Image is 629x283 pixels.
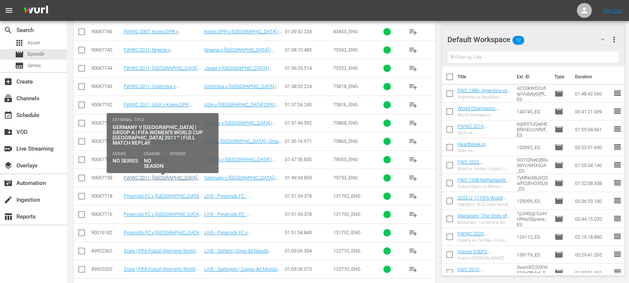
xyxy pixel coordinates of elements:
span: Automation [4,179,13,188]
td: 7yMNx6BJzQ5wPCdhvOXtUd_ES [514,174,551,192]
td: 139179_ES [514,246,551,264]
span: playlist_add [409,265,418,274]
span: playlist_add [409,27,418,36]
span: reorder [613,125,622,133]
div: 01:38:52.224 [285,84,331,89]
span: Episode [554,196,563,205]
td: 6qWXTJQwHEBfXnEUcNfI0f_ES [514,120,551,138]
span: playlist_add [409,82,418,91]
span: Episode [554,125,563,134]
span: playlist_add [409,210,418,219]
th: Title [457,66,513,87]
td: 129099_ES [514,192,551,210]
div: 01:03:06.073 [285,266,331,272]
div: 90067744 [91,65,122,71]
span: 79733_ENG [333,175,358,180]
span: 83455_ENG [333,29,358,34]
a: FWWC 2011, [GEOGRAPHIC_DATA] v [GEOGRAPHIC_DATA], Group Stage - FMR (EN) [124,65,201,82]
span: Reports [4,212,13,221]
span: playlist_add [409,100,418,109]
a: Maitanam, The Story of Football in [GEOGRAPHIC_DATA] (ES) [457,213,510,235]
span: Live Streaming [4,144,13,153]
div: 01:38:10.485 [285,47,331,53]
a: Nigeria v [GEOGRAPHIC_DATA] | Group A | FIFA Women's World Cup [GEOGRAPHIC_DATA] 2011™ | Full Mat... [204,47,277,69]
button: more_vert [610,31,619,48]
a: FWWC 2023, [GEOGRAPHIC_DATA] v [GEOGRAPHIC_DATA] (ES) [457,231,506,253]
span: reorder [613,214,622,223]
td: GGYQNvEz80ud4Ycr0HXdJA_ES [514,156,551,174]
a: World Champions: [GEOGRAPHIC_DATA] 1998 (ES) [457,106,503,122]
div: 90067740 [91,138,122,144]
a: Colombia v [GEOGRAPHIC_DATA] | Group C | FIFA Women's World Cup [GEOGRAPHIC_DATA] 2011™ | Full Ma... [204,84,279,106]
span: Episode [554,268,563,277]
button: playlist_add [404,23,422,41]
button: playlist_add [404,96,422,114]
div: 01:39:32.233 [285,29,331,34]
span: Ingestion [4,195,13,204]
span: playlist_add [409,64,418,73]
div: Brasil vs Serbia | Grupo G | Copa Mundial de la FIFA Catar 2022™ | Partido Completo [457,166,511,171]
span: 131792_ENG [333,193,361,199]
a: Japan v [GEOGRAPHIC_DATA] | Group B | FIFA Women's World Cup [GEOGRAPHIC_DATA] 2011™ | Full Match... [204,65,277,88]
div: 01:36:16.971 [285,138,331,144]
div: 89922320 [91,266,122,272]
div: 90067746 [91,29,122,34]
span: reorder [613,178,622,187]
span: 122770_ENG [333,248,361,254]
button: playlist_add [404,242,422,260]
span: 75868_ENG [333,120,358,126]
div: EEUU vs [GEOGRAPHIC_DATA] | Final | Copa Mundial Femenina de la FIFA Francia 2019™ | Partido comp... [457,131,511,135]
span: Asset [28,39,40,47]
td: 124112_ES [514,228,551,246]
a: Pyramids FC v [GEOGRAPHIC_DATA] | FIFA [DEMOGRAPHIC_DATA]-Pacific Play-off™ | FIFA Intercontinent... [124,193,202,216]
span: 75816_ENG [333,102,358,107]
a: FWWC 2011, Nigeria v [GEOGRAPHIC_DATA], Group Stage - FMR (EN) [124,47,200,64]
span: playlist_add [409,246,418,255]
span: playlist_add [409,45,418,54]
a: FWWC 2011, Canada v [GEOGRAPHIC_DATA], Group Stage - FMR (EN) [124,157,200,173]
span: 79055_ENG [333,157,358,162]
span: more_vert [610,35,619,44]
a: Norway v [GEOGRAPHIC_DATA] | Group D | FIFA Women's World Cup [GEOGRAPHIC_DATA] 2011™ | Full Matc... [204,120,277,142]
a: LIVE - Sorteggio | Coppa del Mondo FIFA di Futsal Femminile [GEOGRAPHIC_DATA] 2025 [204,266,280,283]
button: playlist_add [404,260,422,278]
span: reorder [613,250,622,259]
button: playlist_add [404,132,422,150]
a: Germany v [GEOGRAPHIC_DATA] | Group A | FIFA Women's World Cup [GEOGRAPHIC_DATA] 2011™ | Full Mat... [204,175,279,197]
a: FWWC 2011, [GEOGRAPHIC_DATA] v [GEOGRAPHIC_DATA], Group Stage - FMR (EN) [124,138,201,155]
span: reorder [613,160,622,169]
th: Type [550,66,570,87]
span: playlist_add [409,137,418,146]
div: 90067718 [91,193,122,199]
span: 75522_ENG [333,65,358,71]
a: FWWC 2011, USA v Korea DPR, Group Stage - FMR (EN) [124,102,193,113]
a: Pyramids FC v [GEOGRAPHIC_DATA] | FIFA [DEMOGRAPHIC_DATA]-Pacific Play-off™ | FIFA Intercontinent... [124,230,202,252]
td: 140745_ES [514,103,551,120]
div: España vs Zambia | Grupo C | Copa Mundial Femenina de la FIFA Australia & [GEOGRAPHIC_DATA] 2023™... [457,238,511,243]
a: FWC 1986, Argentina vs Germany FR, Final - FMR (ES) [457,88,510,104]
a: FWWC 2011, [GEOGRAPHIC_DATA] v [GEOGRAPHIC_DATA], Group Stage - FMR (EN) [124,120,201,137]
span: Schedule [4,111,13,120]
button: playlist_add [404,78,422,95]
a: FWC 1998 Netherlands v [GEOGRAPHIC_DATA], Group Stage (ES) [457,177,510,194]
span: Search [4,26,13,35]
span: reorder [613,89,622,98]
div: 90067742 [91,102,122,107]
button: playlist_add [404,187,422,205]
a: USA v [GEOGRAPHIC_DATA] DPR | Group C | FIFA Women's World Cup [GEOGRAPHIC_DATA] 2011™ | Full Mat... [204,102,279,124]
div: 01:37:54.240 [285,102,331,107]
span: playlist_add [409,155,418,164]
a: Heartbreak in [GEOGRAPHIC_DATA]: [PERSON_NAME]'s 2014 World Cup Tale (ES) [457,141,508,164]
span: Series [15,61,24,70]
a: LIVE - Sorteio | Copa do Mundo Feminina de Futsal da FIFA [GEOGRAPHIC_DATA] 2025™ [204,248,271,265]
a: Draw | FIFA Futsal Women's World Cup [GEOGRAPHIC_DATA] 2025™ (IT) [124,266,201,277]
span: playlist_add [409,228,418,237]
a: FWWC 2011, Colombia v [GEOGRAPHIC_DATA], Group Stage - FMR (EN) [124,84,200,100]
td: 3vunriEC53XWX34x0PykxI_ES [514,264,551,282]
a: LIVE - Pyramids FC v [GEOGRAPHIC_DATA] | FIFA [DEMOGRAPHIC_DATA]-Pacific Play-off™ | FIFA Interco... [204,230,281,258]
div: 90067743 [91,84,122,89]
span: 75818_ENG [333,84,358,89]
div: Default Workspace [447,29,612,50]
div: 01:51:54.378 [285,193,331,199]
div: 89922362 [91,248,122,254]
